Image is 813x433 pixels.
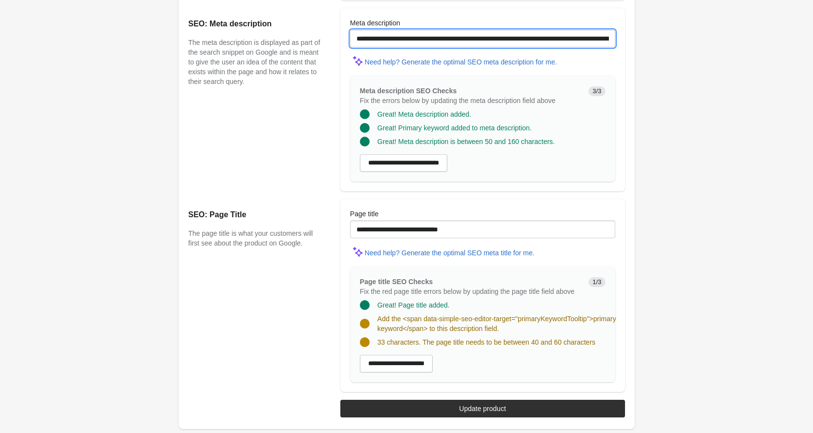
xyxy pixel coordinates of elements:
[588,86,605,96] span: 3/3
[360,96,581,105] p: Fix the errors below by updating the meta description field above
[377,138,555,145] span: Great! Meta description is between 50 and 160 characters.
[361,53,561,71] button: Need help? Generate the optimal SEO meta description for me.
[377,315,616,332] span: Add the <span data-simple-seo-editor-target="primaryKeywordTooltip">primary keyword</span> to thi...
[377,301,450,309] span: Great! Page title added.
[361,244,539,262] button: Need help? Generate the optimal SEO meta title for me.
[360,278,433,286] span: Page title SEO Checks
[377,338,595,346] span: 33 characters. The page title needs to be between 40 and 60 characters
[459,405,506,412] div: Update product
[350,209,378,219] label: Page title
[340,400,625,417] button: Update product
[350,53,365,68] img: MagicMinor-0c7ff6cd6e0e39933513fd390ee66b6c2ef63129d1617a7e6fa9320d2ce6cec8.svg
[588,277,605,287] span: 1/3
[365,58,557,66] div: Need help? Generate the optimal SEO meta description for me.
[360,287,581,296] p: Fix the red page title errors below by updating the page title field above
[350,244,365,259] img: MagicMinor-0c7ff6cd6e0e39933513fd390ee66b6c2ef63129d1617a7e6fa9320d2ce6cec8.svg
[377,110,471,118] span: Great! Meta description added.
[360,87,457,95] span: Meta description SEO Checks
[188,38,321,86] p: The meta description is displayed as part of the search snippet on Google and is meant to give th...
[188,228,321,248] p: The page title is what your customers will first see about the product on Google.
[188,209,321,221] h2: SEO: Page Title
[377,124,532,132] span: Great! Primary keyword added to meta description.
[350,18,400,28] label: Meta description
[365,249,535,257] div: Need help? Generate the optimal SEO meta title for me.
[188,18,321,30] h2: SEO: Meta description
